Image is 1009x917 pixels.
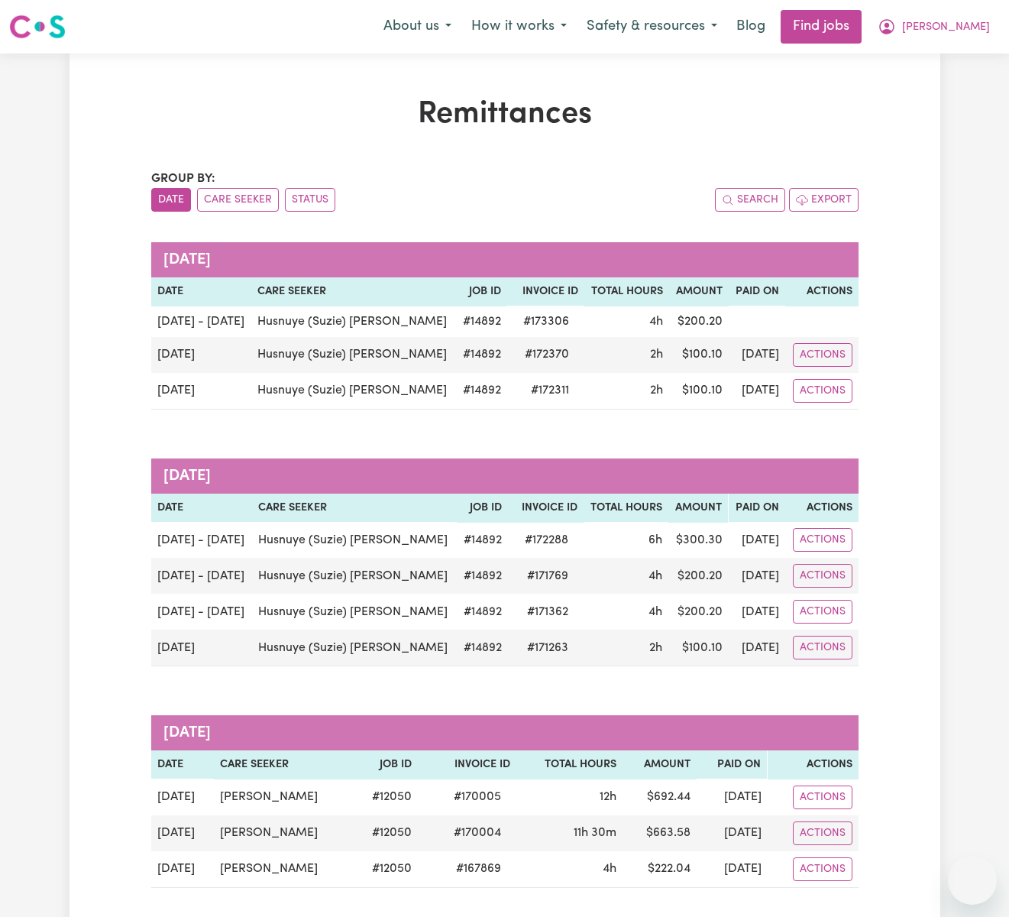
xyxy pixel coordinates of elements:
td: # 14892 [457,558,508,594]
span: 4 hours [648,606,662,618]
td: # 12050 [353,815,419,851]
button: sort invoices by date [151,188,191,212]
td: $ 200.20 [668,594,728,630]
td: [PERSON_NAME] [214,815,353,851]
span: Group by: [151,173,215,185]
th: Job ID [353,750,419,779]
td: $ 692.44 [623,779,697,815]
td: [DATE] [729,558,785,594]
td: [DATE] [151,851,214,888]
th: Invoice ID [418,750,516,779]
button: Actions [793,857,852,881]
td: [DATE] - [DATE] [151,558,252,594]
td: [PERSON_NAME] [214,851,353,888]
iframe: Button to launch messaging window [948,856,997,905]
h1: Remittances [151,96,859,133]
span: 4 hours [649,316,663,328]
td: $ 200.20 [668,558,728,594]
button: Safety & resources [577,11,727,43]
button: Actions [793,821,852,845]
td: [DATE] [151,373,252,410]
td: $ 300.30 [668,522,728,558]
td: [DATE] [729,337,785,373]
td: # 14892 [457,630,508,666]
a: Blog [727,10,775,44]
th: Invoice ID [507,277,584,306]
th: Date [151,277,252,306]
button: Search [715,188,785,212]
button: Export [789,188,859,212]
button: sort invoices by paid status [285,188,335,212]
span: [PERSON_NAME] [902,19,990,36]
td: $ 222.04 [623,851,697,888]
span: # 172370 [516,345,578,364]
th: Amount [669,277,729,306]
span: 2 hours [650,384,663,397]
caption: [DATE] [151,458,859,494]
th: Care Seeker [251,277,455,306]
th: Invoice ID [508,494,584,523]
th: Paid On [729,277,785,306]
td: $ 100.10 [669,337,729,373]
th: Paid On [697,750,767,779]
th: Actions [768,750,859,779]
td: $ 200.20 [669,306,729,337]
td: [DATE] [151,815,214,851]
td: Husnuye (Suzie) [PERSON_NAME] [251,337,455,373]
a: Careseekers logo [9,9,66,44]
span: # 170004 [445,824,510,842]
span: # 170005 [445,788,510,806]
td: [DATE] [151,337,252,373]
td: [DATE] [697,851,767,888]
span: 4 hours [603,863,616,875]
td: [DATE] [729,373,785,410]
th: Job ID [456,277,507,306]
th: Job ID [457,494,508,523]
button: My Account [868,11,1000,43]
td: Husnuye (Suzie) [PERSON_NAME] [251,306,455,337]
th: Total Hours [584,277,669,306]
th: Amount [623,750,697,779]
td: [DATE] - [DATE] [151,594,252,630]
span: # 172311 [522,381,578,400]
caption: [DATE] [151,242,859,277]
th: Care Seeker [252,494,457,523]
th: Date [151,494,252,523]
td: # 14892 [456,306,507,337]
span: # 171769 [518,567,577,585]
button: About us [374,11,461,43]
td: $ 100.10 [668,630,728,666]
span: 11 hours 30 minutes [574,827,616,839]
span: # 173306 [514,313,578,331]
button: sort invoices by care seeker [197,188,279,212]
span: # 171362 [518,603,577,621]
th: Paid On [729,494,785,523]
span: 2 hours [649,642,662,654]
td: [DATE] - [DATE] [151,522,252,558]
td: [DATE] - [DATE] [151,306,252,337]
td: [DATE] [729,522,785,558]
th: Amount [668,494,728,523]
td: Husnuye (Suzie) [PERSON_NAME] [252,522,457,558]
td: [DATE] [729,630,785,666]
td: $ 663.58 [623,815,697,851]
td: # 12050 [353,851,419,888]
th: Total Hours [584,494,669,523]
td: [DATE] [151,630,252,666]
span: 2 hours [650,348,663,361]
button: Actions [793,564,852,588]
td: $ 100.10 [669,373,729,410]
span: # 172288 [516,531,577,549]
button: Actions [793,528,852,552]
caption: [DATE] [151,715,859,750]
button: Actions [793,636,852,659]
img: Careseekers logo [9,13,66,41]
td: # 14892 [457,522,508,558]
span: 6 hours [648,534,662,546]
td: # 12050 [353,779,419,815]
button: Actions [793,343,852,367]
td: [PERSON_NAME] [214,779,353,815]
td: Husnuye (Suzie) [PERSON_NAME] [252,558,457,594]
button: Actions [793,786,852,809]
a: Find jobs [781,10,862,44]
